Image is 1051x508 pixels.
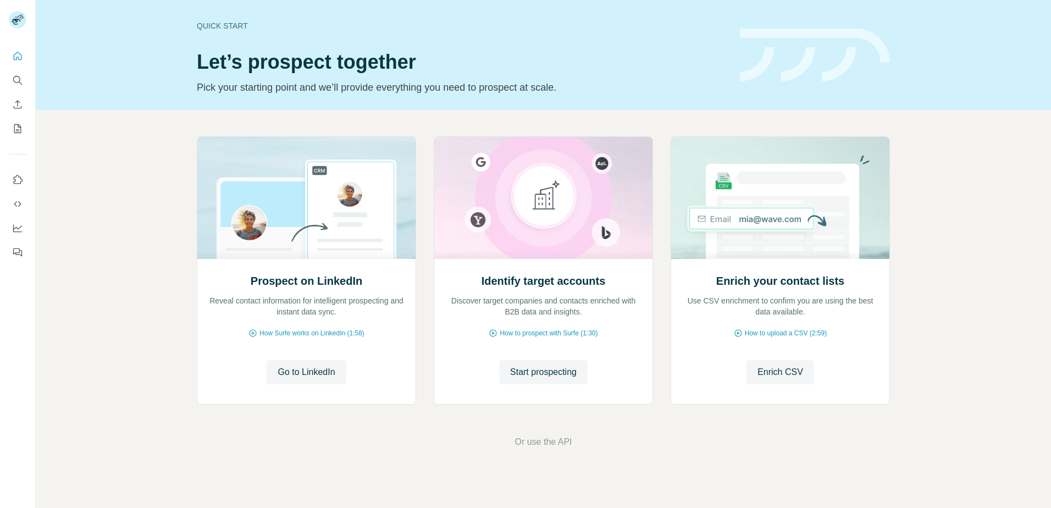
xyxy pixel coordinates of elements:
[510,366,577,379] span: Start prospecting
[9,242,26,262] button: Feedback
[746,360,814,384] button: Enrich CSV
[259,328,364,338] span: How Surfe works on LinkedIn (1:58)
[500,328,598,338] span: How to prospect with Surfe (1:30)
[671,137,890,259] img: Enrich your contact lists
[197,137,416,259] img: Prospect on LinkedIn
[9,119,26,139] button: My lists
[278,366,335,379] span: Go to LinkedIn
[682,295,878,317] p: Use CSV enrichment to confirm you are using the best data available.
[757,366,803,379] span: Enrich CSV
[499,360,588,384] button: Start prospecting
[482,273,606,289] h2: Identify target accounts
[208,295,405,317] p: Reveal contact information for intelligent prospecting and instant data sync.
[434,137,653,259] img: Identify target accounts
[9,218,26,238] button: Dashboard
[515,435,572,449] button: Or use the API
[745,328,827,338] span: How to upload a CSV (2:59)
[740,29,890,82] img: banner
[9,170,26,190] button: Use Surfe on LinkedIn
[267,360,346,384] button: Go to LinkedIn
[445,295,641,317] p: Discover target companies and contacts enriched with B2B data and insights.
[716,273,844,289] h2: Enrich your contact lists
[251,273,362,289] h2: Prospect on LinkedIn
[197,80,727,95] p: Pick your starting point and we’ll provide everything you need to prospect at scale.
[9,95,26,114] button: Enrich CSV
[9,194,26,214] button: Use Surfe API
[9,70,26,90] button: Search
[197,20,727,31] div: Quick start
[9,46,26,66] button: Quick start
[197,51,727,73] h1: Let’s prospect together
